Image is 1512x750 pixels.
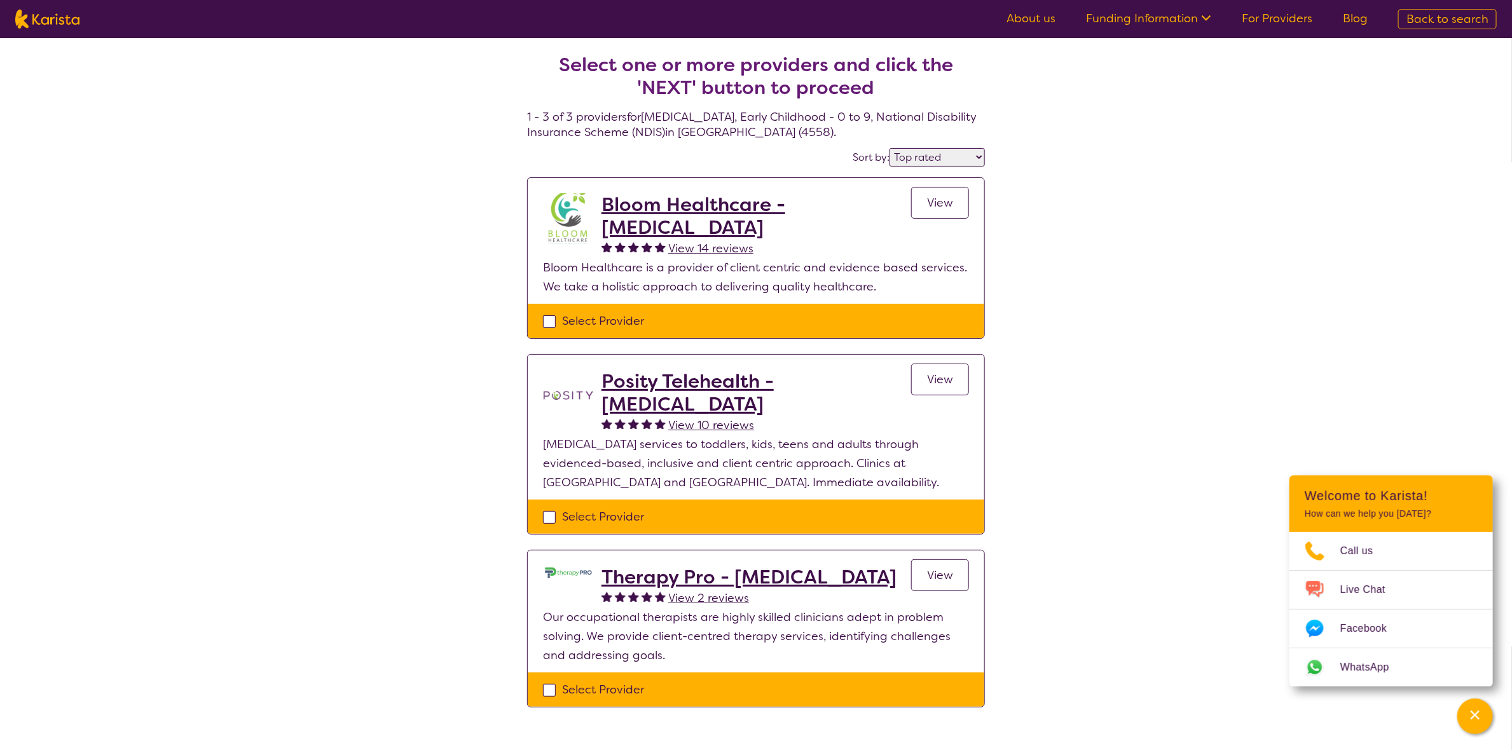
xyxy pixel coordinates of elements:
[15,10,79,29] img: Karista logo
[642,591,652,602] img: fullstar
[601,370,911,416] a: Posity Telehealth - [MEDICAL_DATA]
[1305,508,1478,519] p: How can we help you [DATE]?
[1007,11,1055,26] a: About us
[1086,11,1211,26] a: Funding Information
[1289,648,1493,686] a: Web link opens in a new tab.
[853,151,890,164] label: Sort by:
[628,242,639,252] img: fullstar
[1340,619,1402,638] span: Facebook
[668,241,753,256] span: View 14 reviews
[655,242,666,252] img: fullstar
[601,193,911,239] a: Bloom Healthcare - [MEDICAL_DATA]
[601,418,612,429] img: fullstar
[911,364,969,395] a: View
[1340,580,1401,599] span: Live Chat
[1242,11,1312,26] a: For Providers
[927,372,953,387] span: View
[655,591,666,602] img: fullstar
[668,590,749,606] span: View 2 reviews
[927,568,953,583] span: View
[1457,699,1493,734] button: Channel Menu
[628,418,639,429] img: fullstar
[668,589,749,608] a: View 2 reviews
[642,242,652,252] img: fullstar
[911,559,969,591] a: View
[543,370,594,421] img: t1bslo80pcylnzwjhndq.png
[655,418,666,429] img: fullstar
[615,242,626,252] img: fullstar
[668,418,754,433] span: View 10 reviews
[628,591,639,602] img: fullstar
[543,566,594,580] img: ijun2s9xl1permc7em0y.jpg
[542,53,970,99] h2: Select one or more providers and click the 'NEXT' button to proceed
[543,435,969,492] p: [MEDICAL_DATA] services to toddlers, kids, teens and adults through evidenced-based, inclusive an...
[601,591,612,602] img: fullstar
[615,418,626,429] img: fullstar
[1289,475,1493,686] div: Channel Menu
[1289,532,1493,686] ul: Choose channel
[668,416,754,435] a: View 10 reviews
[615,591,626,602] img: fullstar
[601,566,897,589] a: Therapy Pro - [MEDICAL_DATA]
[1340,658,1405,677] span: WhatsApp
[527,23,985,140] h4: 1 - 3 of 3 providers for [MEDICAL_DATA] , Early Childhood - 0 to 9 , National Disability Insuranc...
[543,608,969,665] p: Our occupational therapists are highly skilled clinicians adept in problem solving. We provide cl...
[1406,11,1488,27] span: Back to search
[668,239,753,258] a: View 14 reviews
[1398,9,1497,29] a: Back to search
[601,242,612,252] img: fullstar
[543,193,594,244] img: kyxjko9qh2ft7c3q1pd9.jpg
[911,187,969,219] a: View
[1343,11,1368,26] a: Blog
[543,258,969,296] p: Bloom Healthcare is a provider of client centric and evidence based services. We take a holistic ...
[642,418,652,429] img: fullstar
[927,195,953,210] span: View
[1305,488,1478,503] h2: Welcome to Karista!
[1340,542,1389,561] span: Call us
